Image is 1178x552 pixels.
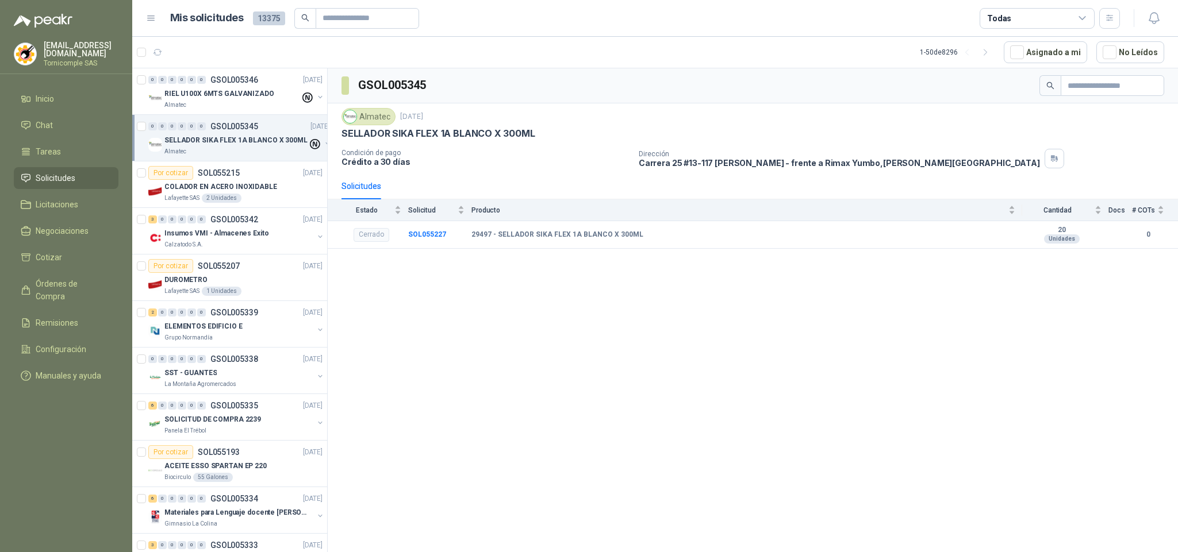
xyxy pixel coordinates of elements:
div: 0 [178,76,186,84]
div: Por cotizar [148,259,193,273]
div: 3 [148,215,157,223]
span: Manuales y ayuda [36,369,101,382]
p: COLADOR EN ACERO INOXIDABLE [164,182,277,192]
p: ELEMENTOS EDIFICIO E [164,321,243,332]
div: 2 [148,308,157,316]
span: Estado [341,206,392,214]
a: 0 0 0 0 0 0 GSOL005338[DATE] Company LogoSST - GUANTESLa Montaña Agromercados [148,352,325,389]
div: 0 [158,355,167,363]
p: SOL055215 [198,169,240,177]
a: Por cotizarSOL055193[DATE] Company LogoACEITE ESSO SPARTAN EP 220Biocirculo55 Galones [132,441,327,487]
p: [DATE] [303,447,323,458]
p: SELLADOR SIKA FLEX 1A BLANCO X 300ML [164,135,308,146]
a: Solicitudes [14,167,118,189]
div: Solicitudes [341,180,381,192]
span: Producto [471,206,1006,214]
p: GSOL005345 [210,122,258,130]
p: [DATE] [400,111,423,122]
p: [DATE] [303,354,323,365]
img: Company Logo [148,231,162,245]
div: 0 [158,402,167,410]
b: SOL055227 [408,230,446,238]
p: Carrera 25 #13-117 [PERSON_NAME] - frente a Rimax Yumbo , [PERSON_NAME][GEOGRAPHIC_DATA] [639,158,1040,168]
a: Inicio [14,88,118,110]
a: 2 0 0 0 0 0 GSOL005339[DATE] Company LogoELEMENTOS EDIFICIO EGrupo Normandía [148,306,325,342]
div: Por cotizar [148,445,193,459]
a: 6 0 0 0 0 0 GSOL005335[DATE] Company LogoSOLICITUD DE COMPRA 2239Panela El Trébol [148,399,325,435]
p: [DATE] [303,214,323,225]
a: 0 0 0 0 0 0 GSOL005346[DATE] Company LogoRIEL U100X 6MTS GALVANIZADOAlmatec [148,73,325,110]
span: search [1046,82,1054,90]
div: 0 [168,215,176,223]
div: 0 [158,541,167,549]
span: Licitaciones [36,198,78,211]
p: [EMAIL_ADDRESS][DOMAIN_NAME] [44,41,118,57]
div: 0 [178,308,186,316]
div: Almatec [341,108,396,125]
a: Manuales y ayuda [14,365,118,387]
a: 6 0 0 0 0 0 GSOL005334[DATE] Company LogoMateriales para Lenguaje docente [PERSON_NAME]Gimnasio L... [148,492,325,528]
img: Company Logo [148,417,162,431]
p: Condición de pago [341,149,630,157]
p: La Montaña Agromercados [164,380,236,389]
div: 0 [187,215,196,223]
p: GSOL005346 [210,76,258,84]
span: Remisiones [36,316,78,329]
div: 0 [158,122,167,130]
a: Tareas [14,141,118,163]
button: No Leídos [1096,41,1164,63]
div: 0 [178,495,186,503]
span: Solicitudes [36,172,75,184]
div: 0 [168,541,176,549]
p: ACEITE ESSO SPARTAN EP 220 [164,461,267,472]
p: RIEL U100X 6MTS GALVANIZADO [164,88,274,99]
th: Cantidad [1022,199,1108,221]
div: 0 [178,215,186,223]
a: Órdenes de Compra [14,273,118,307]
img: Company Logo [14,43,36,65]
span: search [301,14,309,22]
div: 2 Unidades [202,194,241,203]
div: 0 [187,495,196,503]
th: # COTs [1132,199,1178,221]
span: Solicitud [408,206,455,214]
img: Company Logo [148,324,162,338]
p: Tornicomple SAS [44,60,118,67]
p: Biocirculo [164,473,191,482]
th: Solicitud [408,199,471,221]
a: Por cotizarSOL055207[DATE] Company LogoDUROMETROLafayette SAS1 Unidades [132,254,327,301]
a: Por cotizarSOL055215[DATE] Company LogoCOLADOR EN ACERO INOXIDABLELafayette SAS2 Unidades [132,161,327,208]
p: GSOL005338 [210,355,258,363]
p: SOL055193 [198,448,240,456]
th: Estado [328,199,408,221]
span: Configuración [36,343,86,356]
div: 0 [168,76,176,84]
div: 6 [148,495,157,503]
div: 0 [187,76,196,84]
p: GSOL005342 [210,215,258,223]
p: [DATE] [303,540,323,551]
img: Company Logo [148,464,162,477]
span: Órdenes de Compra [36,277,108,303]
div: 0 [158,76,167,84]
a: Licitaciones [14,194,118,215]
img: Company Logo [344,110,356,123]
span: Cantidad [1022,206,1092,214]
button: Asignado a mi [1004,41,1087,63]
div: Por cotizar [148,166,193,180]
h3: GSOL005345 [358,76,428,94]
div: 0 [148,76,157,84]
div: Todas [987,12,1011,25]
div: 0 [187,402,196,410]
div: 0 [178,402,186,410]
p: Gimnasio La Colina [164,519,217,528]
img: Company Logo [148,184,162,198]
div: 0 [178,355,186,363]
div: 3 [148,541,157,549]
p: SOL055207 [198,262,240,270]
div: 0 [148,122,157,130]
div: 0 [158,495,167,503]
div: 0 [197,355,206,363]
div: 0 [197,76,206,84]
div: 0 [187,541,196,549]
